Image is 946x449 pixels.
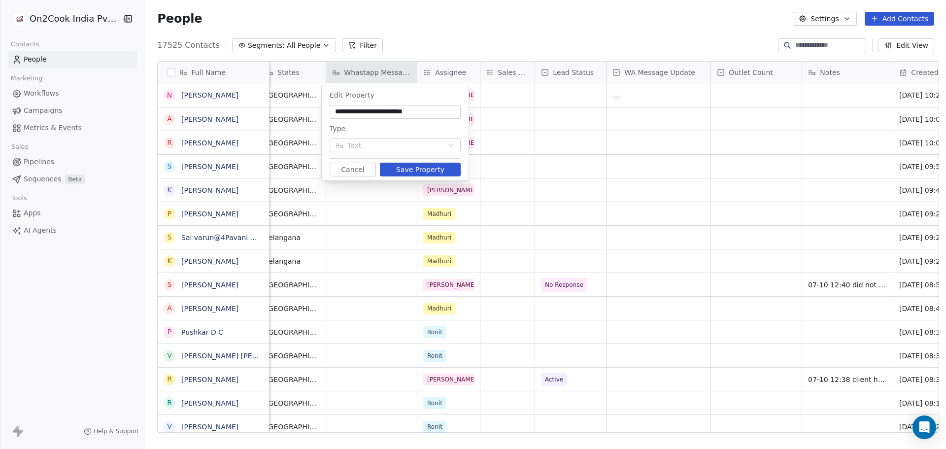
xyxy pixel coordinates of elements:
[330,138,461,152] button: Text
[330,125,345,133] span: Type
[380,163,461,176] button: Save Property
[330,163,376,176] button: Cancel
[347,140,361,151] span: Text
[330,91,374,99] span: Edit Property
